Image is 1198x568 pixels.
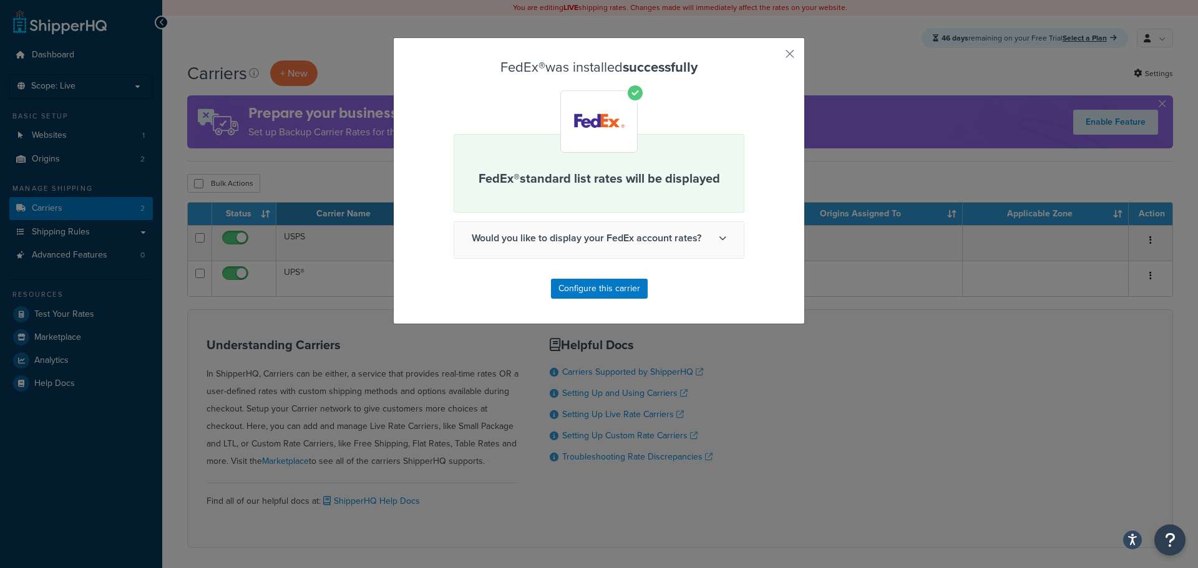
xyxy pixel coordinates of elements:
[1154,524,1186,556] button: Open Resource Center
[454,60,744,75] h3: FedEx® was installed
[623,57,698,77] strong: successfully
[454,134,744,213] div: FedEx® standard list rates will be displayed
[551,279,648,299] button: Configure this carrier
[454,222,744,254] span: Would you like to display your FedEx account rates?
[563,93,635,150] img: FedEx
